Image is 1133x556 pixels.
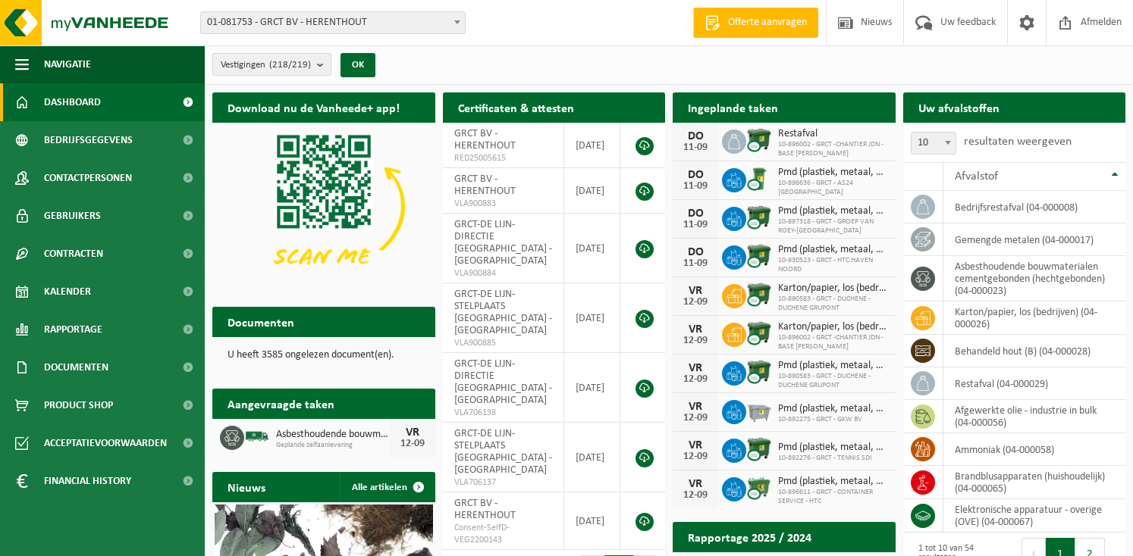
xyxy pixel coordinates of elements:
[903,92,1015,122] h2: Uw afvalstoffen
[943,400,1126,433] td: afgewerkte olie - industrie in bulk (04-000056)
[680,181,711,192] div: 11-09
[746,436,772,462] img: WB-1100-CU
[943,466,1126,499] td: brandblusapparaten (huishoudelijk) (04-000065)
[564,423,620,492] td: [DATE]
[943,256,1126,301] td: asbesthoudende bouwmaterialen cementgebonden (hechtgebonden) (04-000023)
[778,454,888,463] span: 10-892276 - GRCT - TENNIS SDI
[680,362,711,374] div: VR
[680,413,711,423] div: 12-09
[454,407,553,419] span: VLA706138
[778,372,888,390] span: 10-890583 - GRCT - DUCHENE - DUCHENE GRUPONT
[44,121,133,159] span: Bedrijfsgegevens
[454,428,552,476] span: GRCT-DE LIJN-STELPLAATS [GEOGRAPHIC_DATA] - [GEOGRAPHIC_DATA]
[680,258,711,269] div: 11-09
[746,243,772,269] img: WB-1100-CU
[44,348,108,386] span: Documenten
[680,336,711,346] div: 12-09
[44,235,103,273] span: Contracten
[746,398,772,423] img: WB-2500-GAL-GY-01
[44,462,131,500] span: Financial History
[680,208,711,220] div: DO
[454,498,516,521] span: GRCT BV - HERENTHOUT
[746,359,772,385] img: WB-1100-CU
[680,169,711,181] div: DO
[454,128,516,151] span: GRCT BV - HERENTHOUT
[943,367,1126,400] td: restafval (04-000029)
[212,123,435,289] img: Download de VHEPlus App
[454,289,552,336] span: GRCT-DE LIJN-STELPLAATS [GEOGRAPHIC_DATA] - [GEOGRAPHIC_DATA]
[746,282,772,308] img: WB-1100-CU
[454,522,553,546] span: Consent-SelfD-VEG2200143
[44,424,167,462] span: Acceptatievoorwaarden
[778,205,888,217] span: Pmd (plastiek, metaal, drankkartons) (bedrijven)
[680,220,711,230] div: 11-09
[454,173,516,197] span: GRCT BV - HERENTHOUT
[276,441,390,450] span: Geplande zelfaanlevering
[454,219,552,267] span: GRCT-DE LIJN-DIRECTIE [GEOGRAPHIC_DATA] - [GEOGRAPHIC_DATA]
[200,11,466,34] span: 01-081753 - GRCT BV - HERENTHOUT
[212,92,415,122] h2: Download nu de Vanheede+ app!
[564,168,620,214] td: [DATE]
[778,244,888,256] span: Pmd (plastiek, metaal, drankkartons) (bedrijven)
[693,8,818,38] a: Offerte aanvragen
[680,130,711,142] div: DO
[454,337,553,349] span: VLA900885
[228,350,420,361] p: U heeft 3585 ongelezen document(en).
[778,128,888,140] span: Restafval
[680,374,711,385] div: 12-09
[943,335,1126,367] td: behandeld hout (B) (04-000028)
[746,205,772,230] img: WB-1100-CU
[44,311,102,348] span: Rapportage
[673,522,827,551] h2: Rapportage 2025 / 2024
[911,132,956,155] span: 10
[443,92,589,122] h2: Certificaten & attesten
[724,15,811,30] span: Offerte aanvragen
[778,403,888,415] span: Pmd (plastiek, metaal, drankkartons) (bedrijven)
[746,475,772,501] img: WB-0660-CU
[943,191,1126,223] td: bedrijfsrestafval (04-000008)
[778,256,888,274] span: 10-930523 - GRCT - HTC HAVEN NOORD
[778,415,888,424] span: 10-892275 - GRCT - GKW BV
[943,433,1126,466] td: ammoniak (04-000058)
[212,307,309,336] h2: Documenten
[564,283,620,353] td: [DATE]
[397,439,428,449] div: 12-09
[778,179,888,197] span: 10-896636 - GRCT - AS24 [GEOGRAPHIC_DATA]
[943,301,1126,335] td: karton/papier, los (bedrijven) (04-000026)
[212,472,281,501] h2: Nieuws
[44,197,101,235] span: Gebruikers
[212,389,350,418] h2: Aangevraagde taken
[778,295,888,313] span: 10-890583 - GRCT - DUCHENE - DUCHENE GRUPONT
[778,360,888,372] span: Pmd (plastiek, metaal, drankkartons) (bedrijven)
[454,476,553,489] span: VLA706137
[943,223,1126,256] td: gemengde metalen (04-000017)
[673,92,793,122] h2: Ingeplande taken
[778,167,888,179] span: Pmd (plastiek, metaal, drankkartons) (bedrijven)
[44,159,132,197] span: Contactpersonen
[778,140,888,158] span: 10-896002 - GRCT -CHANTIER JDN - BASE [PERSON_NAME]
[680,490,711,501] div: 12-09
[44,273,91,311] span: Kalender
[680,297,711,308] div: 12-09
[44,83,101,121] span: Dashboard
[778,217,888,236] span: 10-897318 - GRCT - GROEP VAN ROEY-[GEOGRAPHIC_DATA]
[221,54,311,77] span: Vestigingen
[680,451,711,462] div: 12-09
[746,320,772,346] img: WB-1100-CU
[778,321,888,333] span: Karton/papier, los (bedrijven)
[454,198,553,210] span: VLA900883
[680,142,711,153] div: 11-09
[454,358,552,406] span: GRCT-DE LIJN-DIRECTIE [GEOGRAPHIC_DATA] - [GEOGRAPHIC_DATA]
[8,523,253,556] iframe: chat widget
[44,386,113,424] span: Product Shop
[778,333,888,351] span: 10-896002 - GRCT -CHANTIER JDN - BASE [PERSON_NAME]
[778,283,888,295] span: Karton/papier, los (bedrijven)
[341,53,375,77] button: OK
[44,45,91,83] span: Navigatie
[680,323,711,336] div: VR
[269,60,311,70] count: (218/219)
[778,442,888,454] span: Pmd (plastiek, metaal, drankkartons) (bedrijven)
[340,472,434,502] a: Alle artikelen
[746,127,772,153] img: WB-1100-CU
[680,478,711,490] div: VR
